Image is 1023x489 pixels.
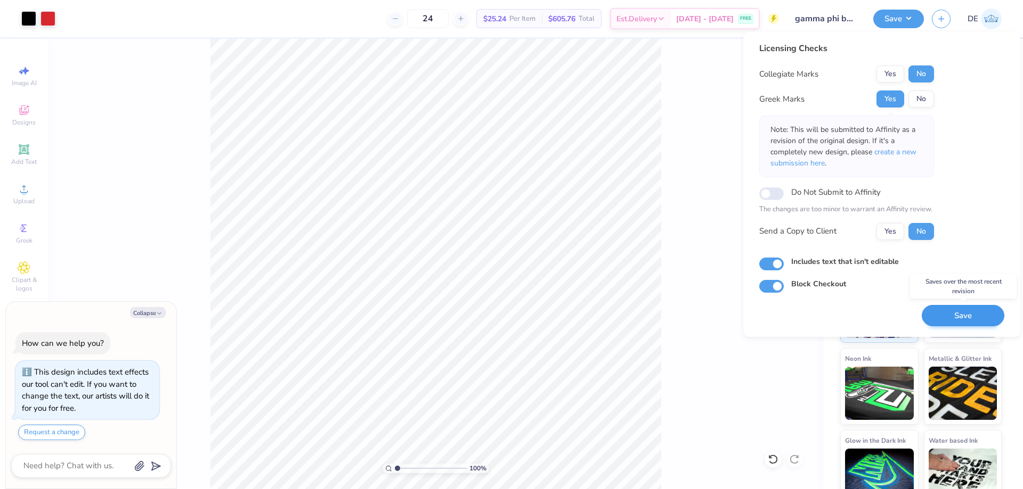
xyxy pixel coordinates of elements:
[968,9,1002,29] a: DE
[22,367,149,413] div: This design includes text effects our tool can't edit. If you want to change the text, our artist...
[22,338,104,349] div: How can we help you?
[929,353,992,364] span: Metallic & Glitter Ink
[876,223,904,240] button: Yes
[676,13,734,24] span: [DATE] - [DATE]
[759,225,837,237] div: Send a Copy to Client
[12,79,37,87] span: Image AI
[908,90,934,107] button: No
[876,90,904,107] button: Yes
[787,8,865,29] input: Untitled Design
[759,204,934,215] p: The changes are too minor to warrant an Affinity review.
[873,10,924,28] button: Save
[759,93,805,105] div: Greek Marks
[910,274,1017,299] div: Saves over the most recent revision
[130,307,166,318] button: Collapse
[483,13,506,24] span: $25.24
[16,236,33,245] span: Greek
[469,463,486,473] span: 100 %
[845,353,871,364] span: Neon Ink
[548,13,575,24] span: $605.76
[908,223,934,240] button: No
[908,65,934,82] button: No
[407,9,449,28] input: – –
[740,15,751,22] span: FREE
[18,425,85,440] button: Request a change
[12,118,36,127] span: Designs
[876,65,904,82] button: Yes
[616,13,657,24] span: Est. Delivery
[922,305,1004,327] button: Save
[759,42,934,55] div: Licensing Checks
[968,13,978,25] span: DE
[981,9,1002,29] img: Djian Evardoni
[579,13,595,24] span: Total
[791,256,899,267] label: Includes text that isn't editable
[845,367,914,420] img: Neon Ink
[791,278,846,289] label: Block Checkout
[11,158,37,166] span: Add Text
[770,124,923,169] p: Note: This will be submitted to Affinity as a revision of the original design. If it's a complete...
[13,197,35,205] span: Upload
[929,367,997,420] img: Metallic & Glitter Ink
[791,185,881,199] label: Do Not Submit to Affinity
[5,276,43,293] span: Clipart & logos
[509,13,535,24] span: Per Item
[759,68,818,80] div: Collegiate Marks
[845,435,906,446] span: Glow in the Dark Ink
[929,435,978,446] span: Water based Ink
